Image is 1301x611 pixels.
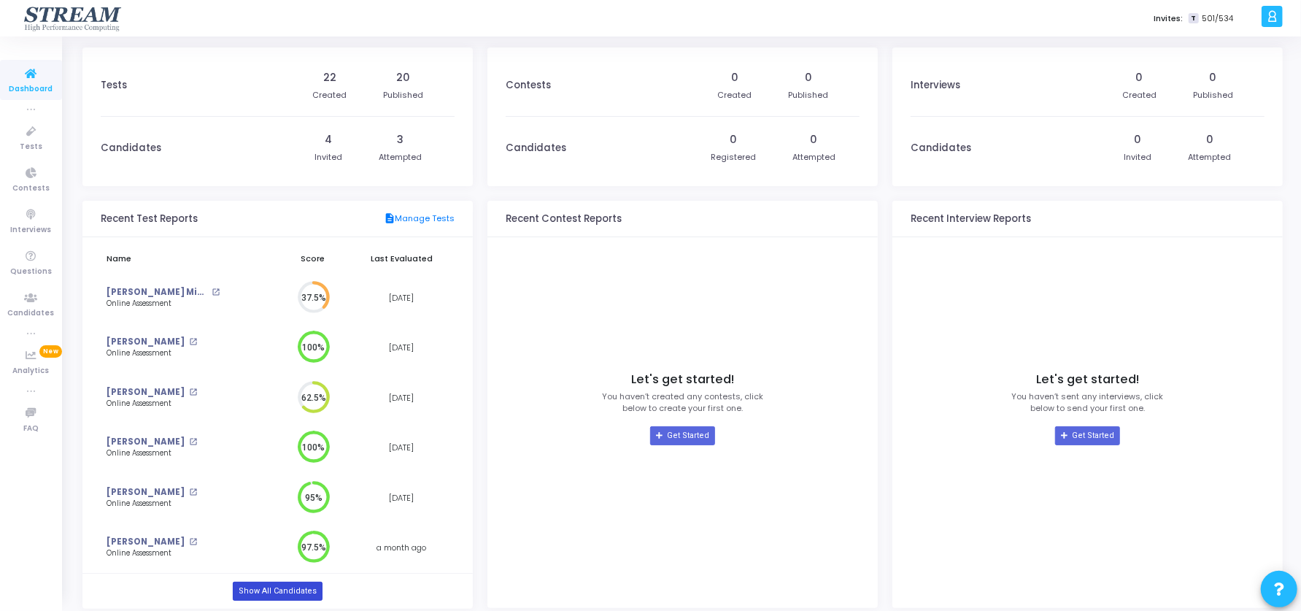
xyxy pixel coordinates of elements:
td: [DATE] [349,273,455,323]
mat-icon: open_in_new [189,388,197,396]
div: 4 [325,132,332,147]
div: Invited [314,151,342,164]
div: Registered [711,151,756,164]
span: T [1189,13,1198,24]
label: Invites: [1154,12,1183,25]
span: Analytics [13,365,50,377]
td: [DATE] [349,323,455,373]
h3: Interviews [911,80,960,91]
div: Attempted [1189,151,1232,164]
div: Created [312,89,347,101]
td: [DATE] [349,473,455,523]
div: 0 [1135,132,1142,147]
span: FAQ [23,423,39,435]
div: 0 [730,132,737,147]
span: Questions [10,266,52,278]
td: a month ago [349,523,455,573]
div: 22 [323,70,336,85]
span: Tests [20,141,42,153]
div: 20 [396,70,410,85]
span: Candidates [8,307,55,320]
a: [PERSON_NAME] [107,336,185,348]
h3: Recent Test Reports [101,213,198,225]
div: 0 [1210,70,1217,85]
a: [PERSON_NAME] Micadei Bueno [107,286,208,299]
td: [DATE] [349,373,455,423]
p: You haven’t created any contests, click below to create your first one. [602,391,763,415]
h4: Let's get started! [1036,372,1139,387]
div: 0 [1136,70,1143,85]
div: Published [1193,89,1233,101]
div: 0 [1206,132,1213,147]
div: Created [1122,89,1157,101]
h3: Recent Contest Reports [506,213,622,225]
a: Manage Tests [384,212,455,226]
img: logo [23,4,124,33]
div: Attempted [792,151,835,164]
div: Invited [1124,151,1152,164]
a: [PERSON_NAME] [107,536,185,548]
h3: Candidates [101,142,161,154]
mat-icon: open_in_new [189,538,197,546]
mat-icon: open_in_new [189,438,197,446]
a: [PERSON_NAME] [107,436,185,448]
div: Attempted [379,151,422,164]
div: Published [788,89,828,101]
a: Get Started [650,426,715,445]
div: Created [717,89,752,101]
h3: Candidates [506,142,566,154]
mat-icon: open_in_new [189,338,197,346]
span: New [39,345,62,358]
span: Dashboard [9,83,53,96]
mat-icon: open_in_new [189,488,197,496]
span: Interviews [11,224,52,237]
h3: Candidates [911,142,971,154]
a: [PERSON_NAME] [107,486,185,499]
div: Online Assessment [107,299,220,310]
div: 0 [805,70,812,85]
h4: Let's get started! [631,372,734,387]
a: [PERSON_NAME] [107,386,185,399]
div: Online Assessment [107,499,220,510]
mat-icon: open_in_new [212,288,220,296]
h3: Contests [506,80,551,91]
div: Online Assessment [107,448,220,459]
a: Show All Candidates [233,582,323,601]
div: Online Assessment [107,348,220,359]
h3: Recent Interview Reports [911,213,1031,225]
div: Online Assessment [107,548,220,559]
div: Online Assessment [107,399,220,410]
p: You haven’t sent any interviews, click below to send your first one. [1012,391,1164,415]
h3: Tests [101,80,127,91]
th: Name [101,245,278,273]
span: Contests [12,182,50,195]
mat-icon: description [384,212,395,226]
td: [DATE] [349,423,455,473]
span: 501/534 [1202,12,1233,25]
th: Last Evaluated [349,245,455,273]
div: 0 [810,132,817,147]
a: Get Started [1055,426,1120,445]
div: Published [383,89,423,101]
div: 0 [731,70,738,85]
th: Score [278,245,349,273]
div: 3 [397,132,404,147]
